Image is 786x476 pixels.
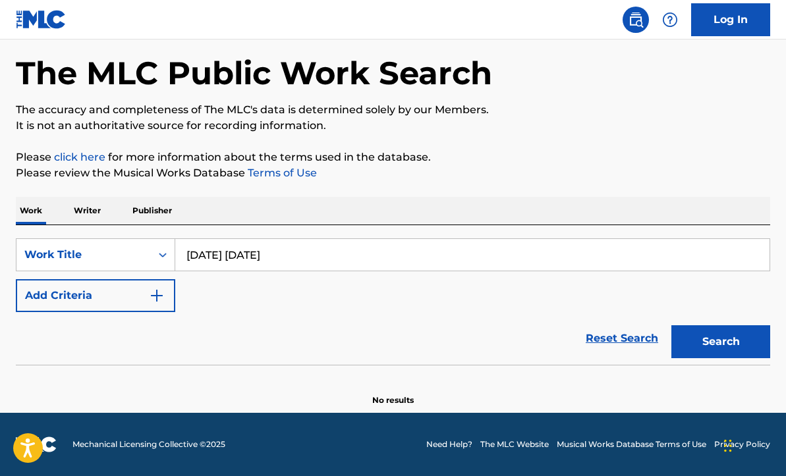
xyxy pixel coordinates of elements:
img: 9d2ae6d4665cec9f34b9.svg [149,288,165,304]
div: Work Title [24,247,143,263]
p: Work [16,197,46,225]
p: It is not an authoritative source for recording information. [16,118,770,134]
p: Publisher [128,197,176,225]
div: Drag [724,426,732,465]
img: help [662,12,678,28]
a: Public Search [623,7,649,33]
form: Search Form [16,238,770,365]
a: Terms of Use [245,167,317,179]
a: Privacy Policy [714,438,770,450]
iframe: Chat Widget [720,413,786,476]
img: search [628,12,644,28]
button: Search [671,325,770,358]
p: No results [372,379,414,406]
div: Help [657,7,683,33]
button: Add Criteria [16,279,175,312]
a: Reset Search [579,324,665,353]
h1: The MLC Public Work Search [16,53,492,93]
a: Log In [691,3,770,36]
p: Writer [70,197,105,225]
img: MLC Logo [16,10,67,29]
a: Need Help? [426,438,472,450]
a: Musical Works Database Terms of Use [557,438,706,450]
img: logo [16,436,57,452]
span: Mechanical Licensing Collective © 2025 [72,438,225,450]
a: click here [54,151,105,163]
p: The accuracy and completeness of The MLC's data is determined solely by our Members. [16,102,770,118]
a: The MLC Website [480,438,549,450]
p: Please for more information about the terms used in the database. [16,149,770,165]
p: Please review the Musical Works Database [16,165,770,181]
